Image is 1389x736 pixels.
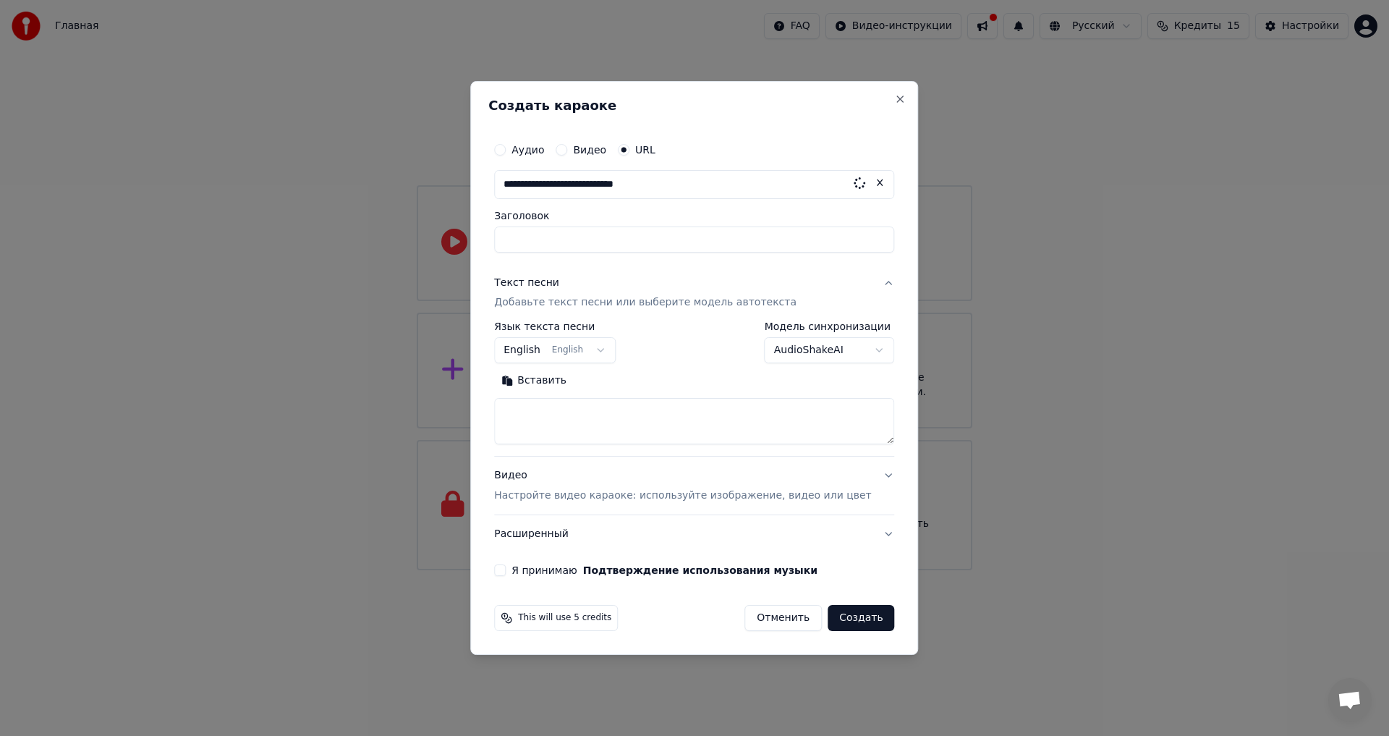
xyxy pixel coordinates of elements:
button: Расширенный [494,515,894,553]
span: This will use 5 credits [518,612,611,624]
label: Я принимаю [511,565,817,575]
button: Текст песниДобавьте текст песни или выберите модель автотекста [494,264,894,322]
label: Заголовок [494,211,894,221]
label: Язык текста песни [494,322,616,332]
p: Настройте видео караоке: используйте изображение, видео или цвет [494,488,871,503]
label: Модель синхронизации [765,322,895,332]
button: ВидеоНастройте видео караоке: используйте изображение, видео или цвет [494,457,894,515]
h2: Создать караоке [488,99,900,112]
div: Видео [494,469,871,504]
label: Видео [573,145,606,155]
label: URL [635,145,655,155]
button: Создать [828,605,894,631]
p: Добавьте текст песни или выберите модель автотекста [494,296,797,310]
button: Вставить [494,370,574,393]
div: Текст песни [494,276,559,290]
button: Отменить [744,605,822,631]
button: Я принимаю [583,565,817,575]
label: Аудио [511,145,544,155]
div: Текст песниДобавьте текст песни или выберите модель автотекста [494,322,894,457]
